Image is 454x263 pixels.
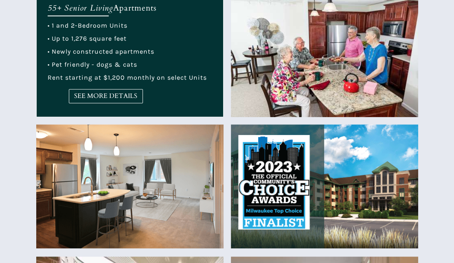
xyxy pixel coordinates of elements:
[69,89,143,103] a: SEE MORE DETAILS
[48,22,127,29] span: • 1 and 2-Bedroom Units
[48,61,137,68] span: • Pet friendly - dogs & cats
[69,92,143,100] span: SEE MORE DETAILS
[48,2,113,13] em: 55+ Senior Living
[48,35,127,42] span: • Up to 1,276 square feet
[113,2,157,13] span: Apartments
[48,74,207,81] span: Rent starting at $1,200 monthly on select Units
[48,48,154,55] span: • Newly constructed apartments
